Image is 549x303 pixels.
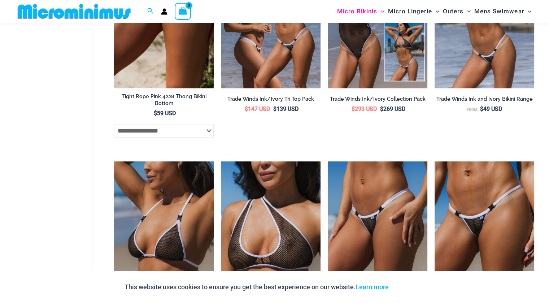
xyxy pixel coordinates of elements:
[463,2,471,21] span: Menu Toggle
[386,2,441,21] a: Micro LingerieMenu ToggleMenu Toggle
[114,93,214,109] a: Tight Rope Pink 4228 Thong Bikini Bottom
[125,282,389,293] p: This website uses cookies to ensure you get the best experience on our website.
[352,105,377,112] bdi: 293 USD
[147,7,154,16] a: Search icon link
[273,105,299,112] bdi: 139 USD
[356,283,389,291] a: Learn more
[245,105,248,112] span: $
[524,2,531,21] span: Menu Toggle
[435,96,534,105] a: Trade Winds Ink and Ivory Bikini Range
[161,8,167,15] a: Account icon link
[394,278,425,296] button: Accept
[443,2,463,21] span: Outers
[245,105,270,112] bdi: 147 USD
[467,107,478,112] span: From:
[380,105,405,112] bdi: 269 USD
[441,2,472,21] a: OutersMenu ToggleMenu Toggle
[337,2,377,21] span: Micro Bikinis
[388,2,432,21] span: Micro Lingerie
[472,2,533,21] a: Mens SwimwearMenu ToggleMenu Toggle
[154,110,176,117] bdi: 59 USD
[15,3,134,20] img: MM SHOP LOGO FLAT
[114,93,214,107] h2: Tight Rope Pink 4228 Thong Bikini Bottom
[335,2,386,21] a: Micro BikinisMenu ToggleMenu Toggle
[380,105,383,112] span: $
[480,105,483,112] span: $
[352,105,355,112] span: $
[377,2,384,21] span: Menu Toggle
[328,96,427,103] h2: Trade Winds Ink/Ivory Collection Pack
[154,110,157,117] span: $
[328,96,427,105] a: Trade Winds Ink/Ivory Collection Pack
[221,96,321,105] a: Trade Winds Ink/Ivory Tri Top Pack
[474,2,524,21] span: Mens Swimwear
[480,105,502,112] bdi: 49 USD
[435,96,534,103] h2: Trade Winds Ink and Ivory Bikini Range
[273,105,276,112] span: $
[334,1,535,22] nav: Site Navigation
[175,3,191,20] a: View Shopping Cart, empty
[221,96,321,103] h2: Trade Winds Ink/Ivory Tri Top Pack
[432,2,439,21] span: Menu Toggle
